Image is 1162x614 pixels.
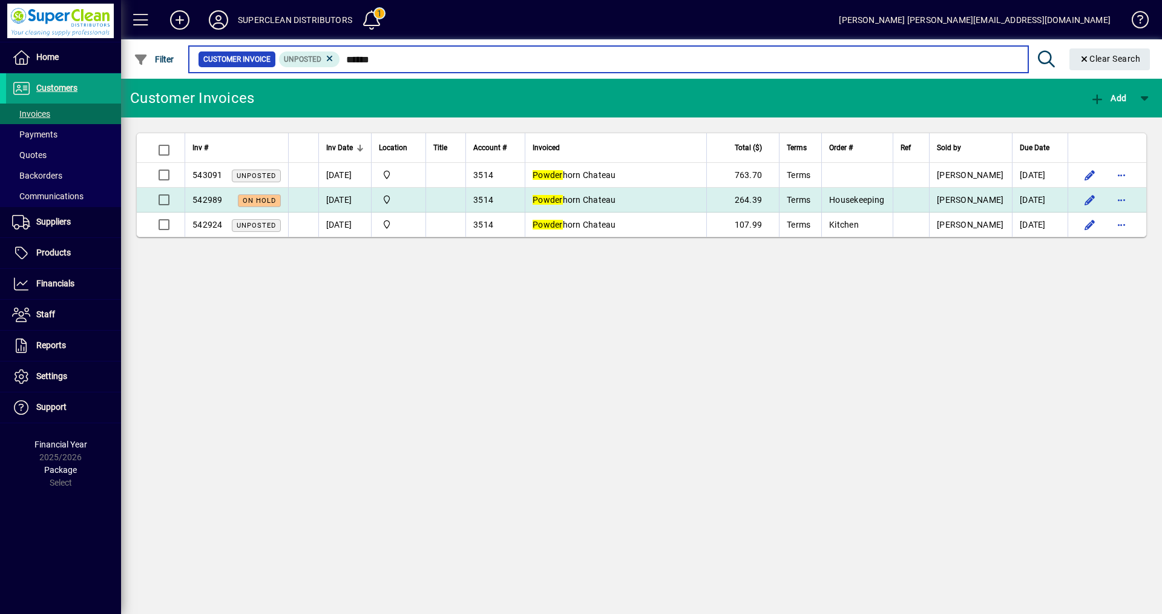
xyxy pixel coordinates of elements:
[1087,87,1129,109] button: Add
[433,141,459,154] div: Title
[199,9,238,31] button: Profile
[192,170,223,180] span: 543091
[1020,141,1049,154] span: Due Date
[6,392,121,423] a: Support
[192,220,223,229] span: 542924
[829,195,884,205] span: Housekeeping
[1079,54,1141,64] span: Clear Search
[714,141,773,154] div: Total ($)
[36,83,77,93] span: Customers
[279,51,340,67] mat-chip: Customer Invoice Status: Unposted
[6,165,121,186] a: Backorders
[6,207,121,237] a: Suppliers
[1080,165,1100,185] button: Edit
[12,150,47,160] span: Quotes
[473,141,507,154] span: Account #
[706,188,779,213] td: 264.39
[937,170,1003,180] span: [PERSON_NAME]
[937,141,961,154] span: Sold by
[192,195,223,205] span: 542989
[326,141,353,154] span: Inv Date
[735,141,762,154] span: Total ($)
[6,124,121,145] a: Payments
[1090,93,1126,103] span: Add
[12,109,50,119] span: Invoices
[6,145,121,165] a: Quotes
[533,220,616,229] span: horn Chateau
[533,220,563,229] em: Powder
[937,195,1003,205] span: [PERSON_NAME]
[473,141,517,154] div: Account #
[1080,215,1100,234] button: Edit
[1069,48,1151,70] button: Clear
[326,141,364,154] div: Inv Date
[901,141,911,154] span: Ref
[1012,188,1068,213] td: [DATE]
[829,220,859,229] span: Kitchen
[238,10,352,30] div: SUPERCLEAN DISTRIBUTORS
[473,220,493,229] span: 3514
[1112,190,1131,210] button: More options
[379,141,418,154] div: Location
[706,163,779,188] td: 763.70
[36,279,74,288] span: Financials
[1123,2,1147,42] a: Knowledge Base
[203,53,271,65] span: Customer Invoice
[130,88,254,108] div: Customer Invoices
[36,248,71,257] span: Products
[473,170,493,180] span: 3514
[829,141,885,154] div: Order #
[160,9,199,31] button: Add
[36,371,67,381] span: Settings
[12,191,84,201] span: Communications
[1012,213,1068,237] td: [DATE]
[787,141,807,154] span: Terms
[318,188,371,213] td: [DATE]
[36,340,66,350] span: Reports
[6,331,121,361] a: Reports
[192,141,281,154] div: Inv #
[533,170,563,180] em: Powder
[6,186,121,206] a: Communications
[433,141,447,154] span: Title
[134,54,174,64] span: Filter
[192,141,208,154] span: Inv #
[12,130,57,139] span: Payments
[237,222,276,229] span: Unposted
[839,10,1111,30] div: [PERSON_NAME] [PERSON_NAME][EMAIL_ADDRESS][DOMAIN_NAME]
[1112,165,1131,185] button: More options
[937,141,1005,154] div: Sold by
[36,52,59,62] span: Home
[533,141,699,154] div: Invoiced
[44,465,77,475] span: Package
[787,195,810,205] span: Terms
[318,213,371,237] td: [DATE]
[6,104,121,124] a: Invoices
[243,197,276,205] span: On hold
[284,55,321,64] span: Unposted
[379,168,418,182] span: Superclean Distributors
[379,193,418,206] span: Superclean Distributors
[787,170,810,180] span: Terms
[36,217,71,226] span: Suppliers
[6,300,121,330] a: Staff
[533,195,616,205] span: horn Chateau
[901,141,922,154] div: Ref
[379,218,418,231] span: Superclean Distributors
[787,220,810,229] span: Terms
[6,238,121,268] a: Products
[131,48,177,70] button: Filter
[36,402,67,412] span: Support
[318,163,371,188] td: [DATE]
[1020,141,1060,154] div: Due Date
[6,269,121,299] a: Financials
[937,220,1003,229] span: [PERSON_NAME]
[1012,163,1068,188] td: [DATE]
[533,141,560,154] span: Invoiced
[1080,190,1100,210] button: Edit
[1112,215,1131,234] button: More options
[12,171,62,180] span: Backorders
[533,195,563,205] em: Powder
[6,361,121,392] a: Settings
[34,440,87,449] span: Financial Year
